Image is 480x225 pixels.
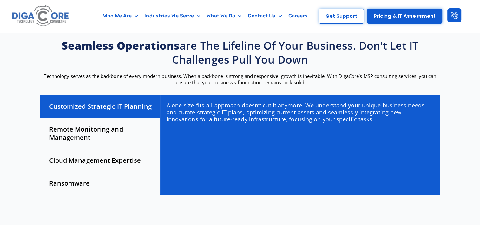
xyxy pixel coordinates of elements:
img: Digacore logo 1 [10,3,71,29]
div: Customized Strategic IT Planning [40,95,160,118]
a: Contact Us [245,9,285,23]
a: What We Do [203,9,245,23]
p: A one-size-fits-all approach doesn’t cut it anymore. We understand your unique business needs and... [167,102,433,123]
div: Remote Monitoring and Management [40,118,160,149]
a: Get Support [319,9,364,24]
a: Pricing & IT Assessment [367,9,442,24]
p: Technology serves as the backbone of every modern business. When a backbone is strong and respons... [37,73,443,85]
div: Cloud Management Expertise [40,149,160,172]
nav: Menu [96,9,315,23]
div: Ransomware [40,172,160,195]
a: Industries We Serve [141,9,203,23]
a: Who We Are [100,9,141,23]
a: Careers [285,9,311,23]
span: Get Support [325,14,357,18]
strong: Seamless operations [62,38,180,53]
h2: are the lifeline of your business. Don't let IT challenges pull you down [37,38,443,66]
span: Pricing & IT Assessment [374,14,436,18]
